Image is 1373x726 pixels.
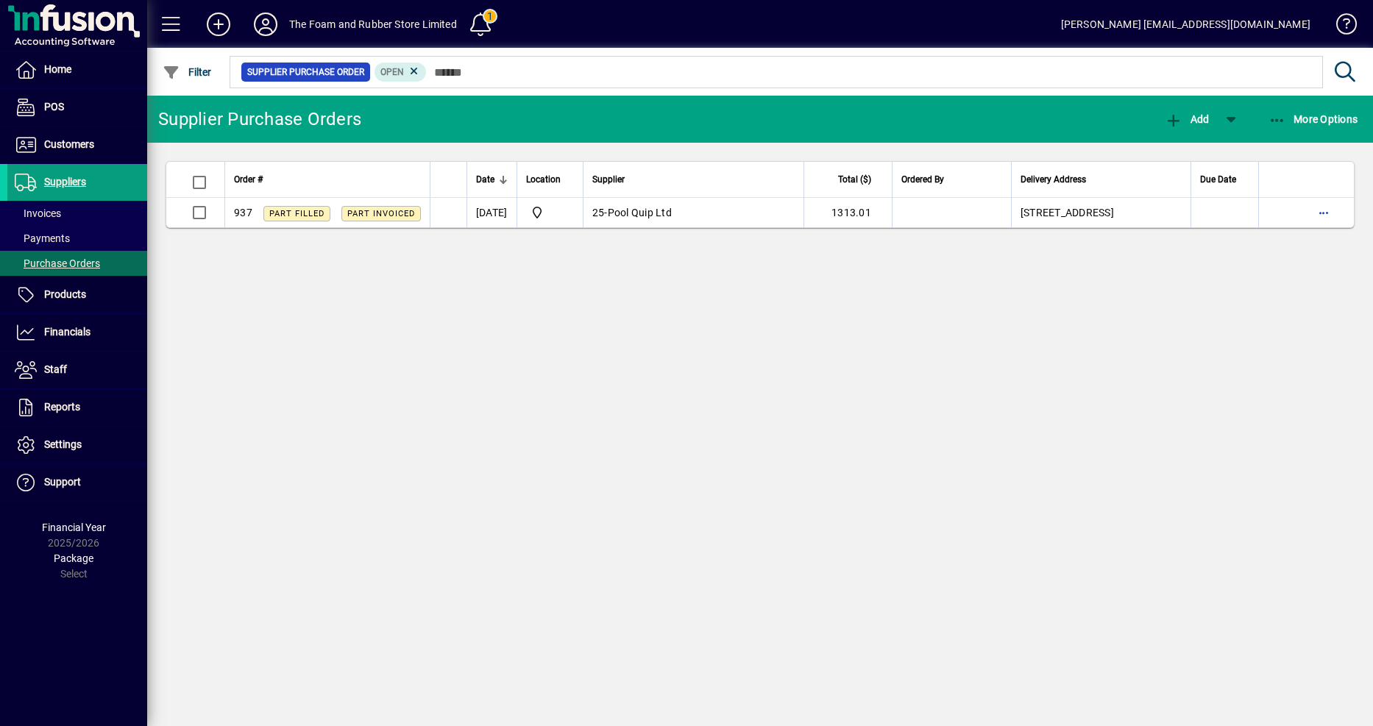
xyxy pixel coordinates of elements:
div: Ordered By [901,171,1002,188]
span: Total ($) [838,171,871,188]
a: Purchase Orders [7,251,147,276]
a: Customers [7,127,147,163]
span: Delivery Address [1021,171,1086,188]
span: 25 [592,207,605,218]
span: Financials [44,326,91,338]
button: More options [1312,201,1335,224]
span: Foam & Rubber Store [526,204,574,221]
div: Supplier [592,171,795,188]
span: Ordered By [901,171,944,188]
span: Payments [15,232,70,244]
a: Financials [7,314,147,351]
span: Order # [234,171,263,188]
span: Supplier Purchase Order [247,65,364,79]
span: Pool Quip Ltd [608,207,672,218]
span: Purchase Orders [15,257,100,269]
button: Filter [159,59,216,85]
button: More Options [1265,106,1362,132]
td: [STREET_ADDRESS] [1011,198,1191,227]
span: Part Invoiced [347,209,415,218]
span: Supplier [592,171,625,188]
span: Due Date [1200,171,1236,188]
td: - [583,198,803,227]
div: Due Date [1200,171,1249,188]
span: Settings [44,438,82,450]
span: Staff [44,363,67,375]
span: Suppliers [44,176,86,188]
a: Staff [7,352,147,388]
a: Invoices [7,201,147,226]
a: Knowledge Base [1325,3,1355,51]
a: POS [7,89,147,126]
mat-chip: Completion Status: Open [375,63,427,82]
a: Products [7,277,147,313]
a: Support [7,464,147,501]
a: Payments [7,226,147,251]
span: More Options [1269,113,1358,125]
span: Invoices [15,207,61,219]
button: Profile [242,11,289,38]
div: Total ($) [813,171,884,188]
span: Support [44,476,81,488]
div: Location [526,171,574,188]
a: Settings [7,427,147,463]
span: Reports [44,401,80,413]
span: Date [476,171,494,188]
span: POS [44,101,64,113]
a: Home [7,51,147,88]
div: [PERSON_NAME] [EMAIL_ADDRESS][DOMAIN_NAME] [1061,13,1310,36]
td: 1313.01 [803,198,892,227]
span: Add [1165,113,1209,125]
span: Package [54,552,93,564]
td: [DATE] [466,198,517,227]
button: Add [1161,106,1213,132]
div: Supplier Purchase Orders [158,107,361,131]
div: The Foam and Rubber Store Limited [289,13,457,36]
span: Customers [44,138,94,150]
div: Order # [234,171,421,188]
span: Filter [163,66,212,78]
div: Date [476,171,508,188]
span: Financial Year [42,522,106,533]
a: Reports [7,389,147,426]
span: Location [526,171,561,188]
span: Open [380,67,404,77]
span: Part Filled [269,209,324,218]
span: Products [44,288,86,300]
span: Home [44,63,71,75]
span: 937 [234,207,252,218]
button: Add [195,11,242,38]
